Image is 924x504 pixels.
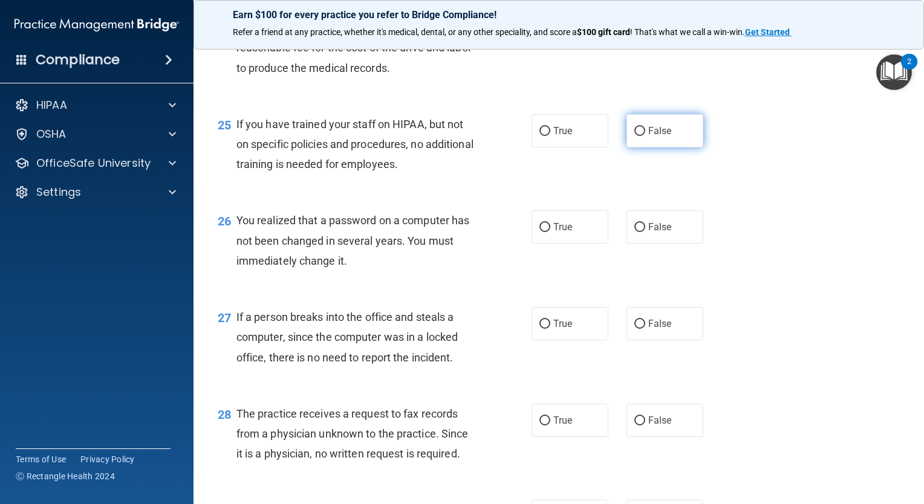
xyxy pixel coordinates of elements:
span: 27 [218,311,231,325]
p: OSHA [36,127,67,141]
span: True [553,415,572,426]
span: The practice receives a request to fax records from a physician unknown to the practice. Since it... [236,407,469,460]
a: Settings [15,185,176,199]
p: Earn $100 for every practice you refer to Bridge Compliance! [233,9,885,21]
span: ! That's what we call a win-win. [630,27,745,37]
input: True [539,320,550,329]
span: False [648,318,672,329]
p: OfficeSafe University [36,156,151,170]
input: False [634,416,645,425]
input: False [634,127,645,136]
a: OfficeSafe University [15,156,176,170]
span: 28 [218,407,231,422]
span: 26 [218,214,231,228]
input: False [634,320,645,329]
p: Settings [36,185,81,199]
a: HIPAA [15,98,176,112]
a: Get Started [745,27,792,37]
input: True [539,223,550,232]
strong: Get Started [745,27,790,37]
span: Ⓒ Rectangle Health 2024 [16,470,115,482]
input: False [634,223,645,232]
div: 2 [907,62,911,77]
span: True [553,221,572,233]
span: False [648,221,672,233]
a: OSHA [15,127,176,141]
a: Privacy Policy [80,453,135,465]
span: Refer a friend at any practice, whether it's medical, dental, or any other speciality, and score a [233,27,577,37]
input: True [539,127,550,136]
h4: Compliance [36,51,120,68]
span: False [648,125,672,137]
span: If you have trained your staff on HIPAA, but not on specific policies and procedures, no addition... [236,118,473,170]
span: True [553,318,572,329]
input: True [539,416,550,425]
p: HIPAA [36,98,67,112]
a: Terms of Use [16,453,66,465]
span: False [648,415,672,426]
strong: $100 gift card [577,27,630,37]
span: 25 [218,118,231,132]
img: PMB logo [15,13,179,37]
button: Open Resource Center, 2 new notifications [876,54,912,90]
span: True [553,125,572,137]
span: You realized that a password on a computer has not been changed in several years. You must immedi... [236,214,470,267]
span: If a person breaks into the office and steals a computer, since the computer was in a locked offi... [236,311,458,363]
